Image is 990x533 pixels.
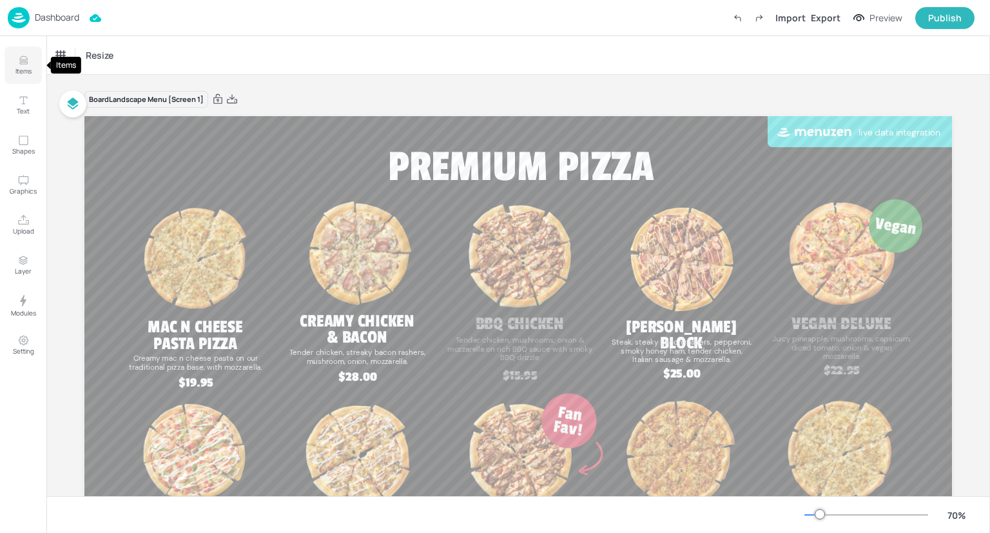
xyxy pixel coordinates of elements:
[83,48,116,62] span: Resize
[772,334,911,361] span: Juicy pineapple, mushrooms, capsicum, diced tomato, onion & vegan mozzarella.
[726,7,748,29] label: Undo (Ctrl + Z)
[612,337,752,365] span: Steak, steaky bacon rashers, pepperoni, smoky honey ham, tender chicken, Italian sausage & mozzar...
[781,196,903,317] img: 2024-03-19-17108296450384qygw84w08j.png
[928,11,962,25] div: Publish
[299,196,418,314] img: 2024-03-19-17108198028618fxr4513duo.png
[748,7,770,29] label: Redo (Ctrl + Y)
[338,370,376,384] span: $28.00
[811,11,840,25] div: Export
[663,367,701,381] span: $25.00
[300,311,414,348] span: Creamy Chicken & Bacon
[503,368,537,383] span: $15.95
[621,394,743,516] img: 2024-03-19-1710830654332q237jhy1k7n.png
[869,11,902,25] div: Preview
[621,199,743,320] img: 2024-03-19-1710829556114xi228zb9gwc.png
[148,317,242,354] span: Mac n Cheese Pasta Pizza
[134,394,257,516] img: 2024-03-19-1710829769535l4yv8zgxazf.png
[84,91,208,108] div: Board Landscape Menu [Screen 1]
[791,314,891,334] span: Vegan Deluxe
[459,196,581,317] img: 2024-03-19-1710829964258zz4l9tb19dl.png
[915,7,975,29] button: Publish
[293,394,422,523] img: 2024-03-19-1710829884775o233t8wqui8.png
[129,354,262,372] span: Creamy mac n cheese pasta on our traditional pizza base, with mozzarella.
[781,394,903,516] img: 2024-03-19-1710830158077a4mjpm19zsp.png
[941,508,972,522] div: 70 %
[859,126,940,138] span: live data integration
[626,317,737,354] span: [PERSON_NAME] Block
[388,142,654,192] span: Premium Pizza
[846,8,910,28] button: Preview
[289,348,425,366] span: Tender chicken, streaky bacon rashers, mushroom, onion, mozzarella.
[8,7,30,28] img: logo-86c26b7e.jpg
[179,376,213,390] span: $19.95
[824,363,860,377] span: $22.95
[51,57,81,74] div: Items
[460,394,582,516] img: 2024-03-19-1710829964258zz4l9tb19dl.png
[137,202,257,321] img: 2024-03-19-1710830158077a4mjpm19zsp.png
[775,11,806,25] div: Import
[35,13,79,22] p: Dashboard
[447,336,592,363] span: Tender chicken, mushrooms, onion & mozzarella on rich BBQ sauce with smoky BBQ drizzle
[476,314,564,334] span: BBQ Chicken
